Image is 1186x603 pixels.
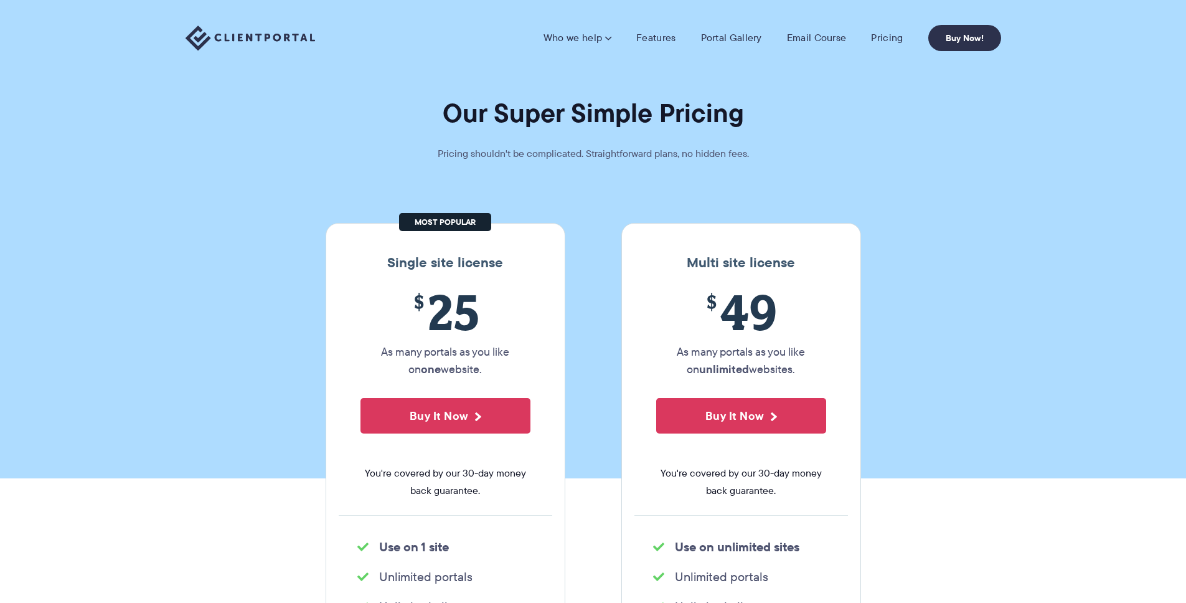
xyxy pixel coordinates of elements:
[699,361,749,377] strong: unlimited
[544,32,611,44] a: Who we help
[653,568,829,586] li: Unlimited portals
[360,283,530,340] span: 25
[421,361,441,377] strong: one
[928,25,1001,51] a: Buy Now!
[787,32,847,44] a: Email Course
[379,538,449,556] strong: Use on 1 site
[656,465,826,500] span: You're covered by our 30-day money back guarantee.
[360,398,530,434] button: Buy It Now
[360,343,530,378] p: As many portals as you like on website.
[656,283,826,340] span: 49
[656,398,826,434] button: Buy It Now
[871,32,903,44] a: Pricing
[675,538,799,556] strong: Use on unlimited sites
[656,343,826,378] p: As many portals as you like on websites.
[636,32,675,44] a: Features
[360,465,530,500] span: You're covered by our 30-day money back guarantee.
[701,32,762,44] a: Portal Gallery
[634,255,848,271] h3: Multi site license
[339,255,552,271] h3: Single site license
[407,145,780,163] p: Pricing shouldn't be complicated. Straightforward plans, no hidden fees.
[357,568,534,586] li: Unlimited portals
